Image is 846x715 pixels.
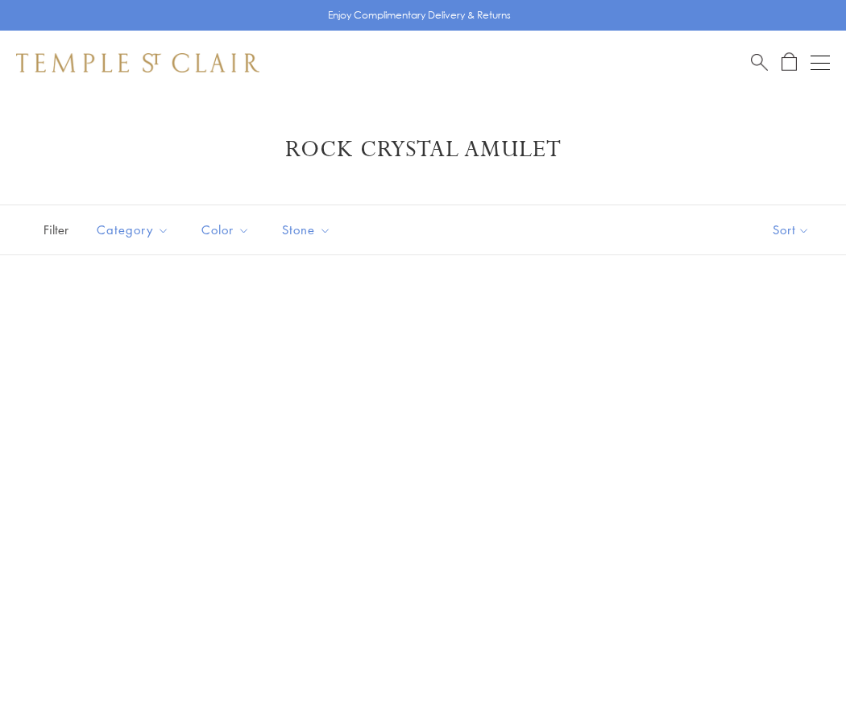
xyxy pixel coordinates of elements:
[189,212,262,248] button: Color
[270,212,343,248] button: Stone
[811,53,830,72] button: Open navigation
[193,220,262,240] span: Color
[85,212,181,248] button: Category
[736,205,846,254] button: Show sort by
[89,220,181,240] span: Category
[274,220,343,240] span: Stone
[328,7,511,23] p: Enjoy Complimentary Delivery & Returns
[40,135,806,164] h1: Rock Crystal Amulet
[782,52,797,72] a: Open Shopping Bag
[16,53,259,72] img: Temple St. Clair
[751,52,768,72] a: Search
